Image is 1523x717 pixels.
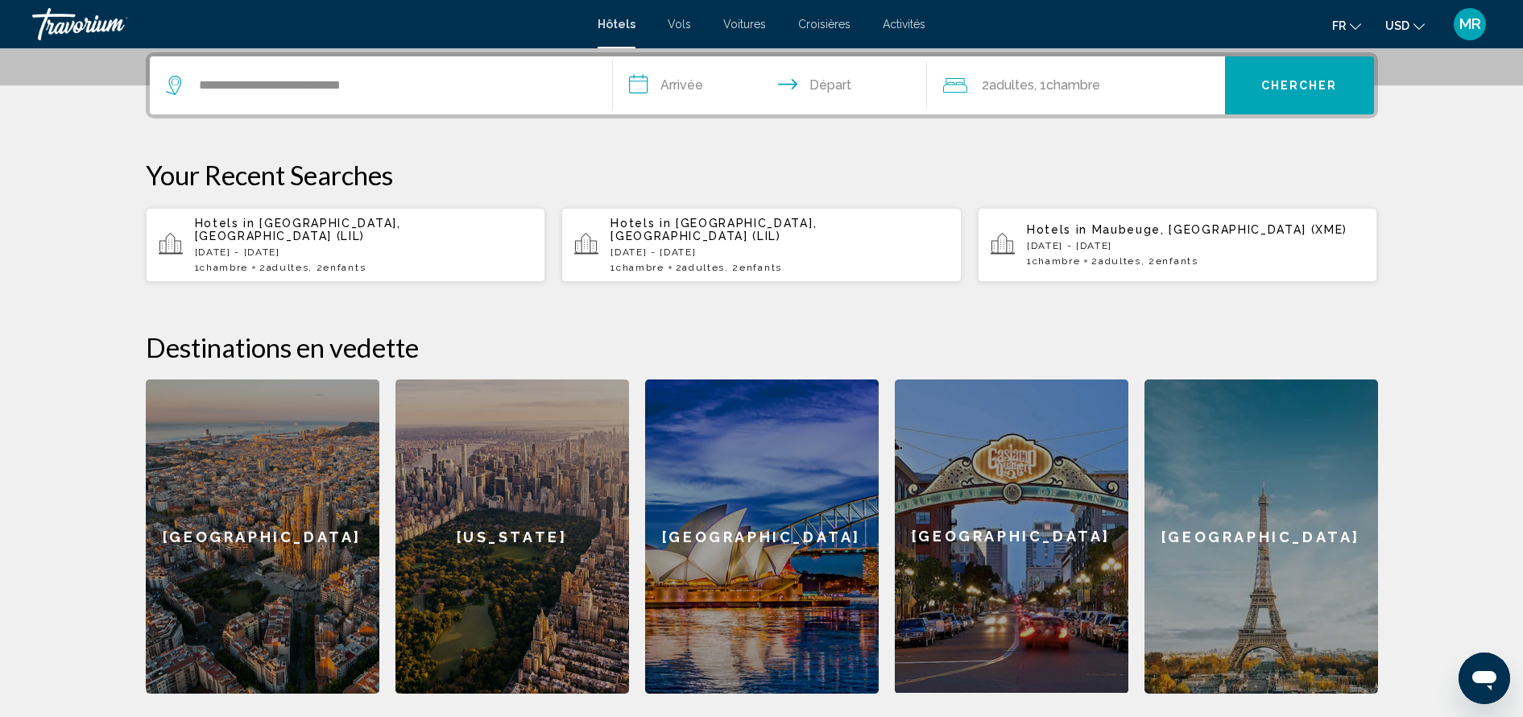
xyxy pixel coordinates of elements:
[259,262,308,273] span: 2
[668,18,691,31] a: Vols
[1027,240,1365,251] p: [DATE] - [DATE]
[1091,255,1140,267] span: 2
[676,262,725,273] span: 2
[195,217,255,230] span: Hotels in
[195,247,533,258] p: [DATE] - [DATE]
[267,262,309,273] span: Adultes
[1225,56,1374,114] button: Chercher
[1332,19,1346,32] span: fr
[610,217,817,242] span: [GEOGRAPHIC_DATA], [GEOGRAPHIC_DATA] (LIL)
[927,56,1225,114] button: Travelers: 2 adults, 0 children
[610,262,664,273] span: 1
[1449,7,1491,41] button: User Menu
[598,18,635,31] a: Hôtels
[1385,14,1425,37] button: Change currency
[1459,653,1510,704] iframe: Bouton de lancement de la fenêtre de messagerie
[798,18,850,31] a: Croisières
[895,379,1128,694] a: [GEOGRAPHIC_DATA]
[308,262,366,273] span: , 2
[723,18,766,31] a: Voitures
[146,379,379,694] a: [GEOGRAPHIC_DATA]
[146,331,1378,363] h2: Destinations en vedette
[1033,255,1081,267] span: Chambre
[610,217,671,230] span: Hotels in
[645,379,879,694] a: [GEOGRAPHIC_DATA]
[146,207,546,283] button: Hotels in [GEOGRAPHIC_DATA], [GEOGRAPHIC_DATA] (LIL)[DATE] - [DATE]1Chambre2Adultes, 2Enfants
[1027,223,1087,236] span: Hotels in
[982,74,1034,97] span: 2
[1156,255,1198,267] span: Enfants
[150,56,1374,114] div: Search widget
[1099,255,1141,267] span: Adultes
[200,262,248,273] span: Chambre
[1141,255,1198,267] span: , 2
[146,159,1378,191] p: Your Recent Searches
[32,8,581,40] a: Travorium
[395,379,629,694] a: [US_STATE]
[1034,74,1100,97] span: , 1
[989,77,1034,93] span: Adultes
[1385,19,1409,32] span: USD
[1332,14,1361,37] button: Change language
[1144,379,1378,694] a: [GEOGRAPHIC_DATA]
[1092,223,1347,236] span: Maubeuge, [GEOGRAPHIC_DATA] (XME)
[739,262,782,273] span: Enfants
[616,262,664,273] span: Chambre
[610,247,949,258] p: [DATE] - [DATE]
[323,262,366,273] span: Enfants
[195,262,248,273] span: 1
[613,56,927,114] button: Check in and out dates
[883,18,925,31] a: Activités
[682,262,725,273] span: Adultes
[1046,77,1100,93] span: Chambre
[1459,16,1481,32] span: MR
[195,217,401,242] span: [GEOGRAPHIC_DATA], [GEOGRAPHIC_DATA] (LIL)
[725,262,782,273] span: , 2
[1027,255,1080,267] span: 1
[1261,80,1338,93] span: Chercher
[978,207,1378,283] button: Hotels in Maubeuge, [GEOGRAPHIC_DATA] (XME)[DATE] - [DATE]1Chambre2Adultes, 2Enfants
[561,207,962,283] button: Hotels in [GEOGRAPHIC_DATA], [GEOGRAPHIC_DATA] (LIL)[DATE] - [DATE]1Chambre2Adultes, 2Enfants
